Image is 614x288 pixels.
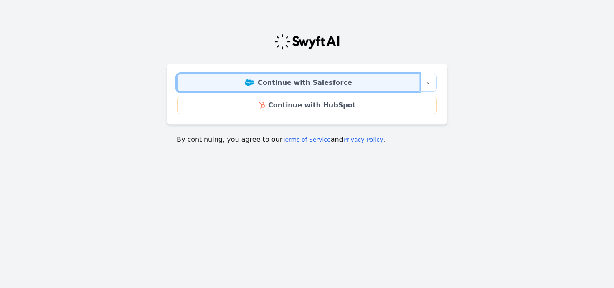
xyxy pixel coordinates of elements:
[177,135,437,145] p: By continuing, you agree to our and .
[245,79,254,86] img: Salesforce
[274,33,340,50] img: Swyft Logo
[282,136,330,143] a: Terms of Service
[177,97,437,114] a: Continue with HubSpot
[259,102,265,109] img: HubSpot
[343,136,383,143] a: Privacy Policy
[177,74,420,92] a: Continue with Salesforce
